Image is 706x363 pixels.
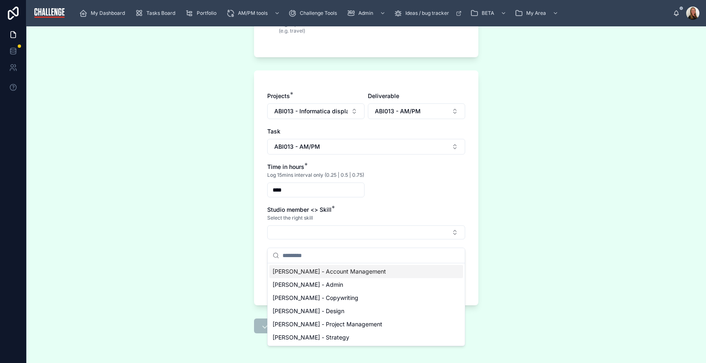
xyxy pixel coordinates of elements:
span: [PERSON_NAME] - Strategy [273,333,349,342]
span: Task [267,128,280,135]
a: Ideas / bug tracker [391,6,466,21]
span: Time in hours [267,163,304,170]
a: Portfolio [183,6,222,21]
span: Log expenses costs (e.g. travel) [279,21,325,34]
span: Challenge Tools [300,10,337,16]
span: Projects [267,92,290,99]
span: Select the right skill [267,215,313,221]
a: My Area [512,6,562,21]
span: Portfolio [197,10,217,16]
span: My Dashboard [91,10,125,16]
span: Admin [358,10,373,16]
span: BETA [482,10,494,16]
a: Tasks Board [132,6,181,21]
span: Log 15mins interval only (0.25 | 0.5 | 0.75) [267,172,364,178]
button: Select Button [267,139,465,155]
span: [PERSON_NAME] - Design [273,307,344,315]
a: BETA [468,6,511,21]
span: [PERSON_NAME] - Admin [273,281,343,289]
button: Select Button [368,103,465,119]
span: My Area [526,10,546,16]
span: Tasks Board [146,10,175,16]
a: Admin [344,6,390,21]
span: [PERSON_NAME] - Project Management [273,320,382,328]
span: ABI013 - AM/PM [274,143,320,151]
span: Studio member <> Skill [267,206,332,213]
span: ABI013 - AM/PM [375,107,421,115]
span: Ideas / bug tracker [405,10,449,16]
img: App logo [33,7,66,20]
span: Deliverable [368,92,399,99]
span: AM/PM tools [238,10,268,16]
a: My Dashboard [77,6,131,21]
button: Select Button [267,225,465,239]
span: [PERSON_NAME] - Copywriting [273,294,358,302]
span: ABI013 - Informatica displacement [274,107,348,115]
span: [PERSON_NAME] - Account Management [273,267,386,276]
a: Challenge Tools [286,6,343,21]
div: scrollable content [73,4,673,22]
a: AM/PM tools [224,6,284,21]
div: Suggestions [268,263,465,346]
button: Select Button [267,103,365,119]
